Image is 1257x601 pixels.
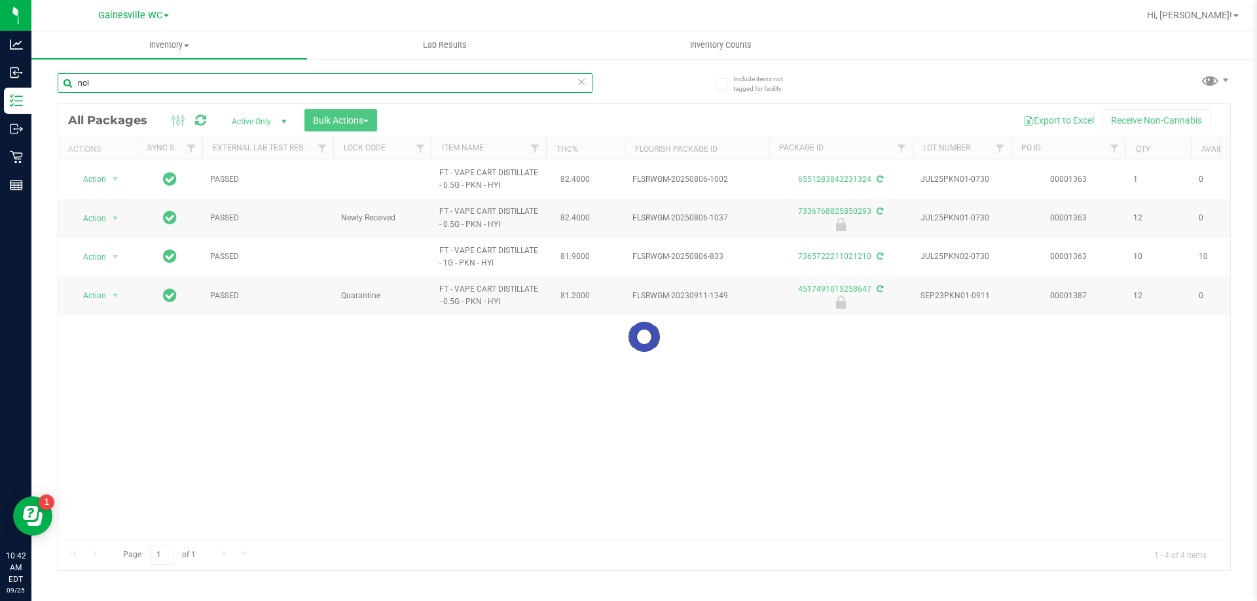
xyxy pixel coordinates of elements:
[31,39,307,51] span: Inventory
[10,66,23,79] inline-svg: Inbound
[1147,10,1232,20] span: Hi, [PERSON_NAME]!
[405,39,484,51] span: Lab Results
[10,94,23,107] inline-svg: Inventory
[583,31,858,59] a: Inventory Counts
[31,31,307,59] a: Inventory
[39,494,54,510] iframe: Resource center unread badge
[58,73,592,93] input: Search Package ID, Item Name, SKU, Lot or Part Number...
[577,73,586,90] span: Clear
[10,122,23,135] inline-svg: Outbound
[672,39,769,51] span: Inventory Counts
[6,585,26,595] p: 09/25
[10,179,23,192] inline-svg: Reports
[10,38,23,51] inline-svg: Analytics
[733,74,799,94] span: Include items not tagged for facility
[6,550,26,585] p: 10:42 AM EDT
[13,496,52,536] iframe: Resource center
[10,150,23,163] inline-svg: Retail
[307,31,583,59] a: Lab Results
[98,10,162,21] span: Gainesville WC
